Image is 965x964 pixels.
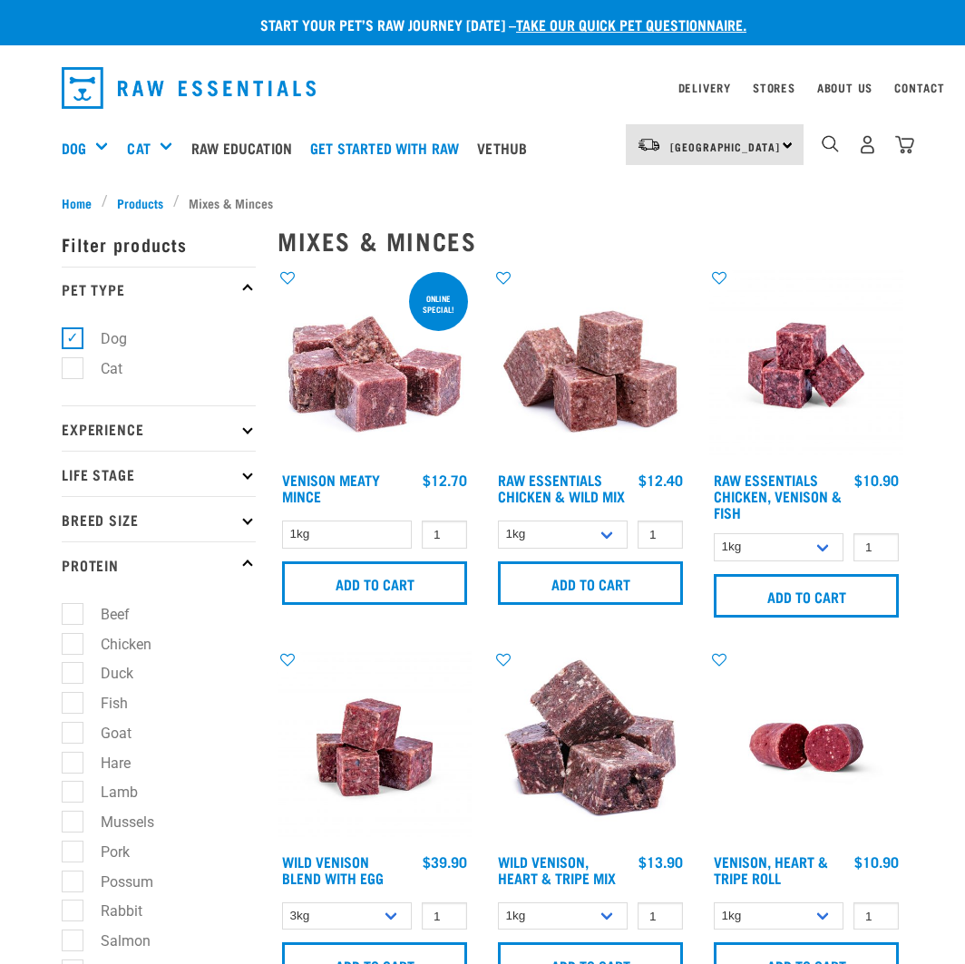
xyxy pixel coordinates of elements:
[72,633,159,656] label: Chicken
[714,475,842,516] a: Raw Essentials Chicken, Venison & Fish
[638,902,683,930] input: 1
[714,857,828,881] a: Venison, Heart & Tripe Roll
[72,662,141,685] label: Duck
[637,137,661,153] img: van-moving.png
[493,268,687,463] img: Pile Of Cubed Chicken Wild Meat Mix
[498,475,625,500] a: Raw Essentials Chicken & Wild Mix
[516,20,746,28] a: take our quick pet questionnaire.
[108,193,173,212] a: Products
[62,193,92,212] span: Home
[714,574,899,618] input: Add to cart
[72,692,135,715] label: Fish
[62,405,256,451] p: Experience
[498,561,683,605] input: Add to cart
[62,451,256,496] p: Life Stage
[423,853,467,870] div: $39.90
[282,561,467,605] input: Add to cart
[62,67,316,109] img: Raw Essentials Logo
[127,137,150,159] a: Cat
[423,472,467,488] div: $12.70
[278,650,472,844] img: Venison Egg 1616
[422,902,467,930] input: 1
[62,137,86,159] a: Dog
[278,268,472,463] img: 1117 Venison Meat Mince 01
[895,135,914,154] img: home-icon@2x.png
[62,193,102,212] a: Home
[854,472,899,488] div: $10.90
[62,496,256,541] p: Breed Size
[306,112,473,184] a: Get started with Raw
[853,902,899,930] input: 1
[638,521,683,549] input: 1
[854,853,899,870] div: $10.90
[72,900,150,922] label: Rabbit
[187,112,306,184] a: Raw Education
[72,811,161,833] label: Mussels
[72,781,145,803] label: Lamb
[670,143,780,150] span: [GEOGRAPHIC_DATA]
[72,603,137,626] label: Beef
[498,857,616,881] a: Wild Venison, Heart & Tripe Mix
[822,135,839,152] img: home-icon-1@2x.png
[72,871,161,893] label: Possum
[72,841,137,863] label: Pork
[709,268,903,463] img: Chicken Venison mix 1655
[678,84,731,91] a: Delivery
[72,930,158,952] label: Salmon
[62,541,256,587] p: Protein
[278,227,903,255] h2: Mixes & Minces
[72,327,134,350] label: Dog
[282,475,380,500] a: Venison Meaty Mince
[894,84,945,91] a: Contact
[72,722,139,745] label: Goat
[858,135,877,154] img: user.png
[409,285,468,323] div: ONLINE SPECIAL!
[62,221,256,267] p: Filter products
[473,112,541,184] a: Vethub
[72,357,130,380] label: Cat
[638,472,683,488] div: $12.40
[72,752,138,774] label: Hare
[422,521,467,549] input: 1
[493,650,687,844] img: 1171 Venison Heart Tripe Mix 01
[62,193,903,212] nav: breadcrumbs
[117,193,163,212] span: Products
[817,84,872,91] a: About Us
[282,857,384,881] a: Wild Venison Blend with Egg
[753,84,795,91] a: Stores
[62,267,256,312] p: Pet Type
[853,533,899,561] input: 1
[638,853,683,870] div: $13.90
[709,650,903,844] img: Raw Essentials Venison Heart & Tripe Hypoallergenic Raw Pet Food Bulk Roll Unwrapped
[47,60,918,116] nav: dropdown navigation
